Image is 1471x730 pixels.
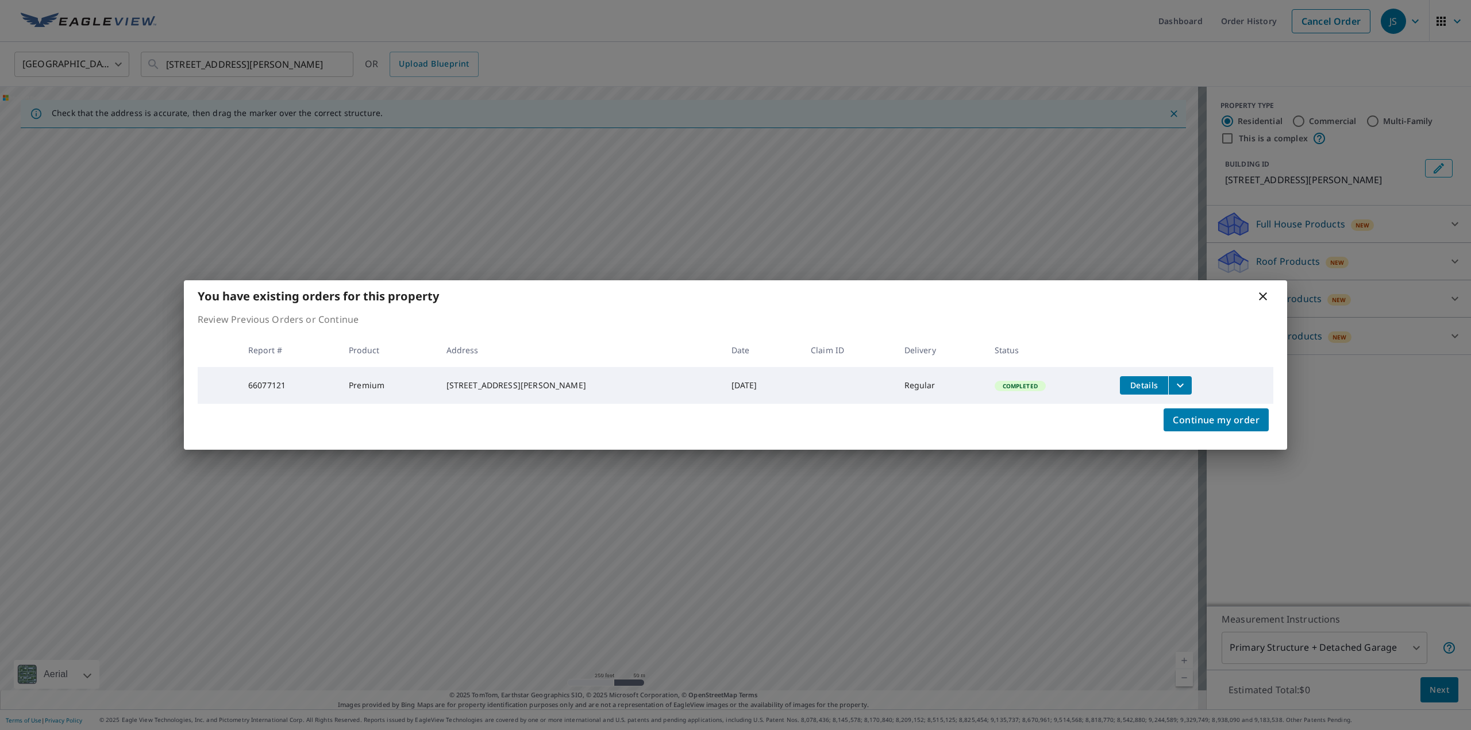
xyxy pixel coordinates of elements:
[722,333,802,367] th: Date
[985,333,1111,367] th: Status
[340,367,437,404] td: Premium
[1173,412,1260,428] span: Continue my order
[340,333,437,367] th: Product
[1127,380,1161,391] span: Details
[996,382,1045,390] span: Completed
[895,367,985,404] td: Regular
[239,333,340,367] th: Report #
[198,288,439,304] b: You have existing orders for this property
[722,367,802,404] td: [DATE]
[1168,376,1192,395] button: filesDropdownBtn-66077121
[437,333,722,367] th: Address
[895,333,985,367] th: Delivery
[1164,408,1269,431] button: Continue my order
[446,380,713,391] div: [STREET_ADDRESS][PERSON_NAME]
[198,312,1273,326] p: Review Previous Orders or Continue
[239,367,340,404] td: 66077121
[1120,376,1168,395] button: detailsBtn-66077121
[802,333,895,367] th: Claim ID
